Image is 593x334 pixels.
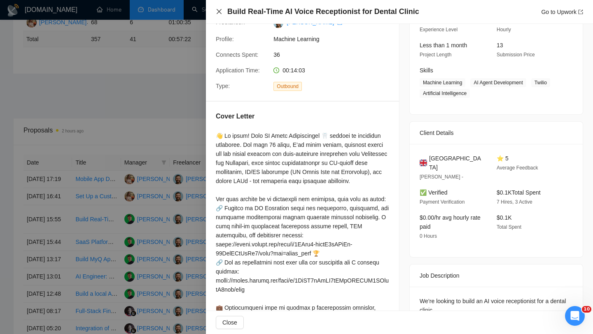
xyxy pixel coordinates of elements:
span: export [578,9,583,14]
span: close [216,8,222,15]
h5: Cover Letter [216,111,254,121]
span: Connects Spent: [216,51,259,58]
span: Project Length [420,52,451,58]
img: 🇬🇧 [420,158,427,167]
span: Total Spent [497,224,521,230]
span: clock-circle [273,67,279,73]
span: Profile: [216,36,234,42]
div: Client Details [420,122,573,144]
span: [GEOGRAPHIC_DATA] [429,154,483,172]
span: 7 Hires, 3 Active [497,199,532,205]
span: [PERSON_NAME] - [420,174,463,180]
span: 13 [497,42,503,49]
span: Average Feedback [497,165,538,171]
a: Go to Upworkexport [541,9,583,15]
span: Application Time: [216,67,260,74]
span: Skills [420,67,433,74]
div: Job Description [420,264,573,287]
span: $0.00/hr avg hourly rate paid [420,214,481,230]
span: Machine Learning [273,35,397,44]
button: Close [216,316,244,329]
iframe: Intercom live chat [565,306,585,326]
span: Artificial Intelligence [420,89,470,98]
span: Submission Price [497,52,535,58]
span: ✅ Verified [420,189,448,196]
span: Experience Level [420,27,458,32]
span: 36 [273,50,397,59]
span: 10 [582,306,591,313]
button: Close [216,8,222,15]
span: Outbound [273,82,302,91]
span: Payment Verification [420,199,465,205]
span: ⭐ 5 [497,155,509,162]
span: 0 Hours [420,233,437,239]
span: Type: [216,83,230,89]
span: Close [222,318,237,327]
h4: Build Real-Time AI Voice Receptionist for Dental Clinic [227,7,419,17]
span: Twilio [531,78,550,87]
span: AI Agent Development [470,78,526,87]
span: Less than 1 month [420,42,467,49]
span: $0.1K [497,214,512,221]
span: $0.1K Total Spent [497,189,541,196]
span: Hourly [497,27,511,32]
span: Machine Learning [420,78,465,87]
span: 00:14:03 [282,67,305,74]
